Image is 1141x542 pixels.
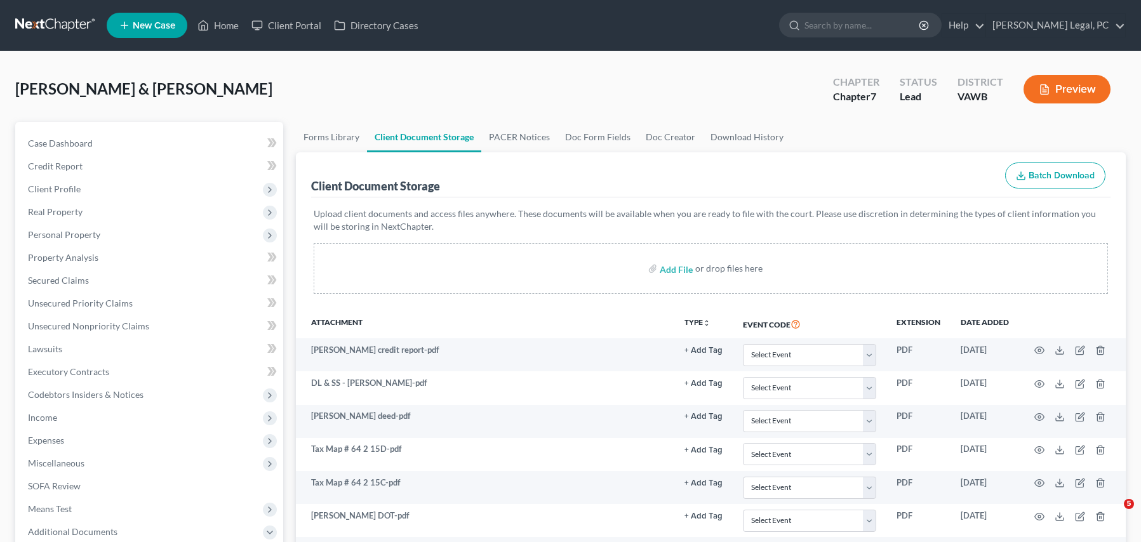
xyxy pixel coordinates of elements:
a: + Add Tag [684,443,723,455]
button: TYPEunfold_more [684,319,711,327]
td: [DATE] [951,405,1019,438]
th: Event Code [733,309,886,338]
span: New Case [133,21,175,30]
span: SOFA Review [28,480,81,491]
a: Executory Contracts [18,360,283,383]
a: Download History [703,122,791,152]
a: + Add Tag [684,510,723,522]
span: Unsecured Priority Claims [28,298,133,308]
a: + Add Tag [684,377,723,389]
a: Client Document Storage [367,122,481,152]
span: Additional Documents [28,526,117,537]
a: Doc Form Fields [557,122,638,152]
a: Forms Library [296,122,367,152]
button: + Add Tag [684,512,723,520]
a: Unsecured Nonpriority Claims [18,315,283,338]
td: [DATE] [951,504,1019,537]
a: Home [191,14,245,37]
button: + Add Tag [684,479,723,487]
iframe: Intercom live chat [1098,499,1128,529]
a: PACER Notices [481,122,557,152]
th: Extension [886,309,951,338]
td: [DATE] [951,338,1019,371]
td: PDF [886,405,951,438]
a: Property Analysis [18,246,283,269]
td: PDF [886,438,951,471]
td: PDF [886,504,951,537]
td: PDF [886,371,951,404]
span: Unsecured Nonpriority Claims [28,321,149,331]
button: Preview [1024,75,1111,103]
a: Directory Cases [328,14,425,37]
button: + Add Tag [684,413,723,421]
a: Help [942,14,985,37]
span: [PERSON_NAME] & [PERSON_NAME] [15,79,272,98]
a: Doc Creator [638,122,703,152]
div: Chapter [833,89,879,104]
td: PDF [886,471,951,504]
span: Secured Claims [28,275,89,286]
span: 5 [1124,499,1134,509]
div: VAWB [958,89,1003,104]
td: [PERSON_NAME] deed-pdf [296,405,674,438]
td: [DATE] [951,371,1019,404]
span: Lawsuits [28,343,62,354]
span: Income [28,412,57,423]
td: [DATE] [951,471,1019,504]
div: Chapter [833,75,879,89]
th: Attachment [296,309,674,338]
span: Means Test [28,503,72,514]
a: [PERSON_NAME] Legal, PC [986,14,1125,37]
div: District [958,75,1003,89]
span: Personal Property [28,229,100,240]
a: SOFA Review [18,475,283,498]
div: Status [900,75,937,89]
td: Tax Map # 64 2 15D-pdf [296,438,674,471]
button: + Add Tag [684,347,723,355]
span: Miscellaneous [28,458,84,468]
a: Credit Report [18,155,283,178]
span: 7 [871,90,876,102]
button: Batch Download [1005,162,1105,189]
i: unfold_more [703,319,711,327]
div: or drop files here [695,262,763,275]
span: Credit Report [28,161,83,171]
td: [DATE] [951,438,1019,471]
span: Expenses [28,435,64,446]
a: + Add Tag [684,477,723,489]
span: Client Profile [28,183,81,194]
td: DL & SS - [PERSON_NAME]-pdf [296,371,674,404]
span: Batch Download [1029,170,1095,181]
p: Upload client documents and access files anywhere. These documents will be available when you are... [314,208,1108,233]
a: Unsecured Priority Claims [18,292,283,315]
a: Lawsuits [18,338,283,360]
div: Lead [900,89,937,104]
a: Client Portal [245,14,328,37]
div: Client Document Storage [311,178,440,194]
span: Executory Contracts [28,366,109,377]
input: Search by name... [804,13,921,37]
th: Date added [951,309,1019,338]
span: Codebtors Insiders & Notices [28,389,143,400]
a: + Add Tag [684,410,723,422]
td: Tax Map # 64 2 15C-pdf [296,471,674,504]
td: [PERSON_NAME] credit report-pdf [296,338,674,371]
a: Case Dashboard [18,132,283,155]
span: Property Analysis [28,252,98,263]
button: + Add Tag [684,380,723,388]
span: Case Dashboard [28,138,93,149]
button: + Add Tag [684,446,723,454]
span: Real Property [28,206,83,217]
a: + Add Tag [684,344,723,356]
td: [PERSON_NAME] DOT-pdf [296,504,674,537]
td: PDF [886,338,951,371]
a: Secured Claims [18,269,283,292]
